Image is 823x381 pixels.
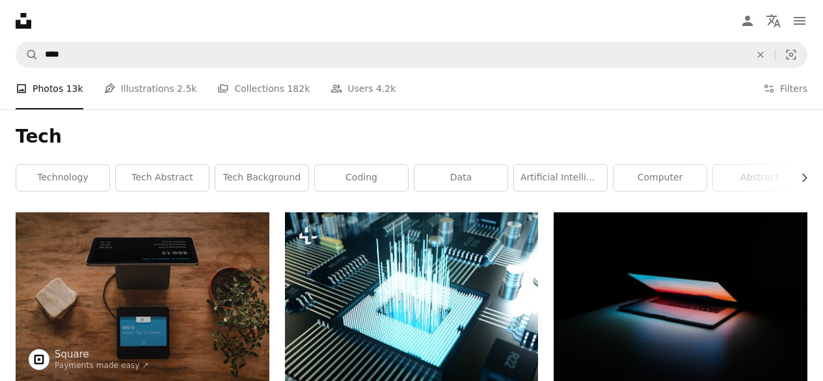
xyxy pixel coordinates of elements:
a: Square [55,348,149,361]
button: Filters [763,68,807,109]
a: technology [16,165,109,191]
a: coding [315,165,408,191]
a: 3D illustration computer chip, a processor on a printed circuit board. The concept of data transf... [285,291,539,303]
button: Menu [787,8,813,34]
button: scroll list to the right [792,165,807,191]
a: Home — Unsplash [16,13,31,29]
span: 2.5k [177,81,196,96]
a: tech background [215,165,308,191]
span: 182k [287,81,310,96]
a: data [414,165,507,191]
a: artificial intelligence [514,165,607,191]
a: gray and black laptop computer on surface [554,296,807,307]
button: Clear [746,42,775,67]
a: Users 4.2k [331,68,396,109]
a: Illustrations 2.5k [104,68,197,109]
a: abstract [713,165,806,191]
button: Language [761,8,787,34]
a: computer [614,165,707,191]
span: 4.2k [376,81,396,96]
a: computer monitor [16,291,269,303]
button: Visual search [776,42,807,67]
img: Go to Square's profile [29,349,49,370]
button: Search Unsplash [16,42,38,67]
a: tech abstract [116,165,209,191]
form: Find visuals sitewide [16,42,807,68]
a: Payments made easy ↗ [55,361,149,370]
h1: Tech [16,125,807,148]
a: Log in / Sign up [735,8,761,34]
a: Collections 182k [217,68,310,109]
